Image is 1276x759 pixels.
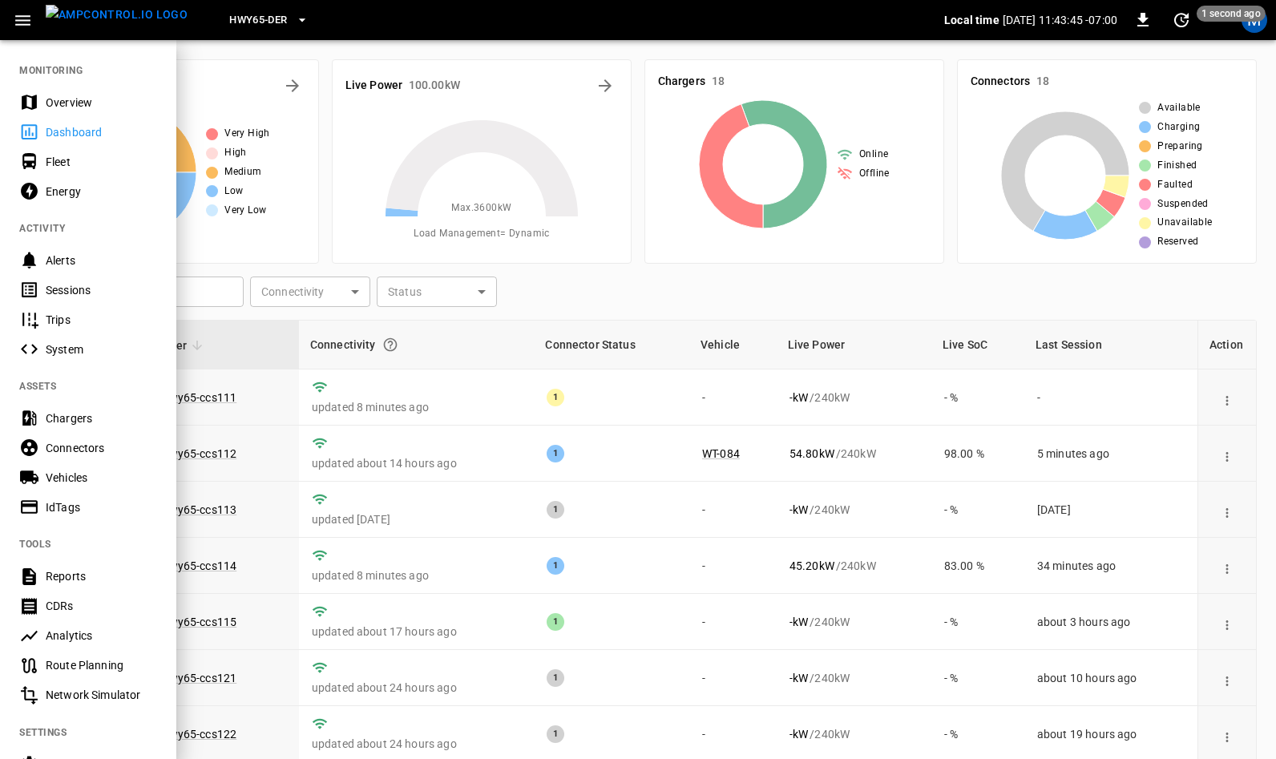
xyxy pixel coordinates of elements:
div: Dashboard [46,124,157,140]
div: Connectors [46,440,157,456]
p: [DATE] 11:43:45 -07:00 [1003,12,1117,28]
button: set refresh interval [1169,7,1194,33]
div: Network Simulator [46,687,157,703]
div: CDRs [46,598,157,614]
div: Analytics [46,628,157,644]
img: ampcontrol.io logo [46,5,188,25]
span: HWY65-DER [229,11,287,30]
div: Sessions [46,282,157,298]
div: Alerts [46,252,157,268]
div: Overview [46,95,157,111]
div: System [46,341,157,357]
div: Trips [46,312,157,328]
div: Energy [46,184,157,200]
span: 1 second ago [1197,6,1266,22]
div: IdTags [46,499,157,515]
div: Reports [46,568,157,584]
div: Chargers [46,410,157,426]
p: Local time [944,12,999,28]
div: Vehicles [46,470,157,486]
div: Fleet [46,154,157,170]
div: Route Planning [46,657,157,673]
